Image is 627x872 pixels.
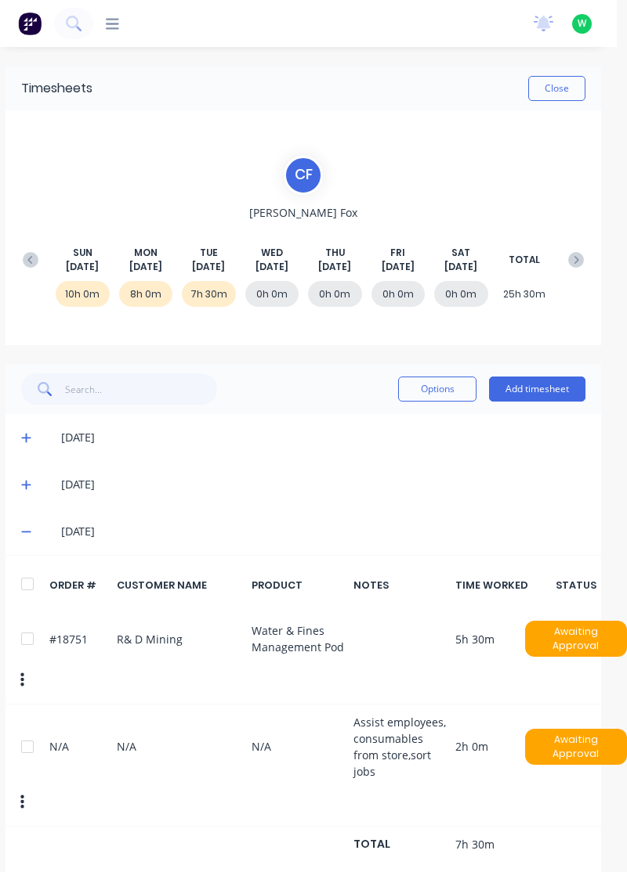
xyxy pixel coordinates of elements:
[578,16,586,31] span: W
[252,578,345,593] div: PRODUCT
[284,156,323,195] div: C F
[398,377,477,402] button: Options
[434,281,488,307] div: 0h 0m
[371,281,426,307] div: 0h 0m
[49,578,108,593] div: ORDER #
[192,260,225,274] span: [DATE]
[61,429,585,446] div: [DATE]
[318,260,351,274] span: [DATE]
[119,281,173,307] div: 8h 0m
[353,578,447,593] div: NOTES
[200,246,218,260] span: TUE
[134,246,158,260] span: MON
[61,476,585,493] div: [DATE]
[65,373,218,405] input: Search...
[249,204,357,221] span: [PERSON_NAME] Fox
[73,246,92,260] span: SUN
[528,76,585,101] button: Close
[525,621,627,657] div: Awaiting Approval
[182,281,236,307] div: 7h 30m
[18,12,42,35] img: Factory
[245,281,299,307] div: 0h 0m
[390,246,405,260] span: FRI
[117,578,242,593] div: CUSTOMER NAME
[256,260,288,274] span: [DATE]
[489,377,585,402] button: Add timesheet
[451,246,470,260] span: SAT
[66,260,99,274] span: [DATE]
[566,578,585,593] div: STATUS
[56,281,110,307] div: 10h 0m
[308,281,362,307] div: 0h 0m
[325,246,345,260] span: THU
[129,260,162,274] span: [DATE]
[455,578,557,593] div: TIME WORKED
[21,79,92,98] div: Timesheets
[509,253,540,267] span: TOTAL
[498,281,552,307] div: 25h 30m
[382,260,415,274] span: [DATE]
[261,246,283,260] span: WED
[61,523,585,540] div: [DATE]
[444,260,477,274] span: [DATE]
[525,729,627,765] div: Awaiting Approval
